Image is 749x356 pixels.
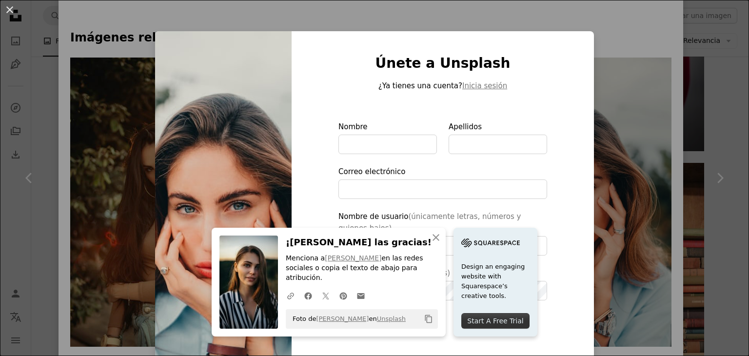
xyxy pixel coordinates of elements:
p: ¿Ya tienes una cuenta? [338,80,547,92]
label: Apellidos [449,121,547,154]
a: [PERSON_NAME] [325,254,381,262]
p: Menciona a en las redes sociales o copia el texto de abajo para atribución. [286,254,438,283]
span: Design an engaging website with Squarespace’s creative tools. [461,262,530,301]
button: Copiar al portapapeles [420,311,437,327]
a: Comparte en Twitter [317,286,335,305]
input: Correo electrónico [338,179,547,199]
img: file-1705255347840-230a6ab5bca9image [461,236,520,250]
label: Nombre de usuario [338,211,547,256]
button: Inicia sesión [462,80,507,92]
label: Correo electrónico [338,166,547,199]
a: Design an engaging website with Squarespace’s creative tools.Start A Free Trial [453,228,537,336]
span: (únicamente letras, números y guiones bajos) [338,212,521,233]
a: Comparte en Facebook [299,286,317,305]
a: Unsplash [377,315,406,322]
a: Comparte en Pinterest [335,286,352,305]
h3: ¡[PERSON_NAME] las gracias! [286,236,438,250]
span: Foto de en [288,311,406,327]
label: Nombre [338,121,437,154]
a: [PERSON_NAME] [316,315,369,322]
h1: Únete a Unsplash [338,55,547,72]
a: Comparte por correo electrónico [352,286,370,305]
input: Nombre [338,135,437,154]
div: Start A Free Trial [461,313,530,329]
input: Apellidos [449,135,547,154]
